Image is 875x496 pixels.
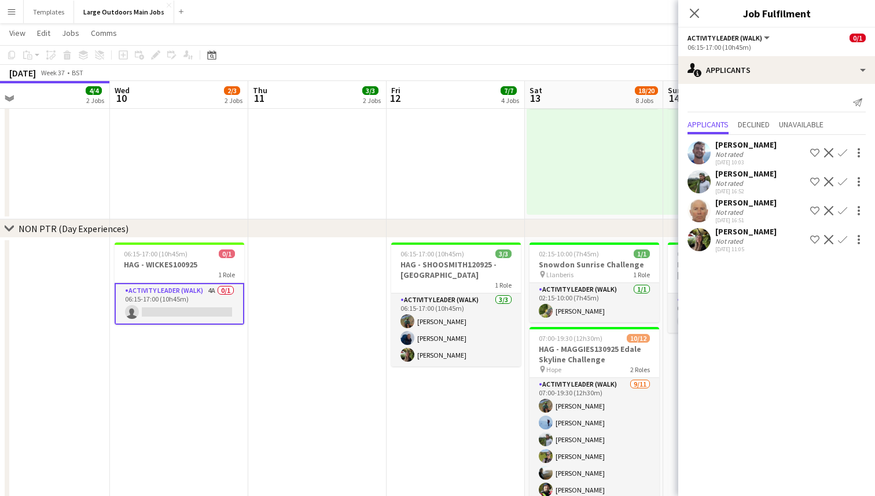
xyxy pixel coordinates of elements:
a: Jobs [57,25,84,41]
div: [PERSON_NAME] [715,139,777,150]
span: 07:00-19:30 (12h30m) [539,334,602,343]
div: 2 Jobs [86,96,104,105]
h3: HAG - Lucy140925 - [GEOGRAPHIC_DATA] [668,259,797,280]
span: Unavailable [779,120,823,128]
span: 2/3 [224,86,240,95]
span: 02:15-10:00 (7h45m) [539,249,599,258]
span: 7/7 [501,86,517,95]
span: 06:15-17:00 (10h45m) [677,249,741,258]
span: 1/1 [634,249,650,258]
span: Fri [391,85,400,95]
span: 18/20 [635,86,658,95]
span: 13 [528,91,542,105]
span: View [9,28,25,38]
span: Wed [115,85,130,95]
span: Jobs [62,28,79,38]
div: [PERSON_NAME] [715,197,777,208]
app-job-card: 06:15-17:00 (10h45m)0/1HAG - Lucy140925 - [GEOGRAPHIC_DATA] [PERSON_NAME] in Ribblesdale [GEOGRAP... [668,243,797,333]
span: 4/4 [86,86,102,95]
a: Edit [32,25,55,41]
span: 11 [251,91,267,105]
span: Applicants [687,120,729,128]
div: [DATE] 11:05 [715,245,777,253]
a: Comms [86,25,122,41]
app-job-card: 06:15-17:00 (10h45m)3/3HAG - SHOOSMITH120925 - [GEOGRAPHIC_DATA]1 RoleActivity Leader (Walk)3/306... [391,243,521,366]
div: [DATE] [9,67,36,79]
div: 2 Jobs [225,96,242,105]
span: Hope [546,365,561,374]
span: 10/12 [627,334,650,343]
app-card-role: Activity Leader (Walk)3/306:15-17:00 (10h45m)[PERSON_NAME][PERSON_NAME][PERSON_NAME] [391,293,521,366]
span: Activity Leader (Walk) [687,34,762,42]
div: Not rated [715,179,745,188]
button: Templates [24,1,74,23]
span: 1 Role [495,281,512,289]
span: Comms [91,28,117,38]
div: [DATE] 10:03 [715,159,777,166]
span: Llanberis [546,270,573,279]
span: 10 [113,91,130,105]
div: [PERSON_NAME] [715,168,777,179]
span: 12 [389,91,400,105]
div: [DATE] 16:52 [715,188,777,195]
div: NON PTR (Day Experiences) [19,223,128,234]
h3: Job Fulfilment [678,6,875,21]
div: Applicants [678,56,875,84]
a: View [5,25,30,41]
h3: HAG - SHOOSMITH120925 - [GEOGRAPHIC_DATA] [391,259,521,280]
div: BST [72,68,83,77]
span: Sun [668,85,682,95]
span: 3/3 [495,249,512,258]
button: Large Outdoors Main Jobs [74,1,174,23]
div: Not rated [715,208,745,216]
app-job-card: 06:15-17:00 (10h45m)0/1HAG - WICKES1009251 RoleActivity Leader (Walk)4A0/106:15-17:00 (10h45m) [115,243,244,325]
app-card-role: Activity Leader (Walk)1/102:15-10:00 (7h45m)[PERSON_NAME] [530,283,659,322]
div: [DATE] 16:51 [715,216,777,224]
div: 06:15-17:00 (10h45m) [687,43,866,52]
div: 2 Jobs [363,96,381,105]
span: 1 Role [633,270,650,279]
span: 06:15-17:00 (10h45m) [400,249,464,258]
span: Declined [738,120,770,128]
span: 14 [666,91,682,105]
app-card-role: Activity Leader (Walk)1A0/106:15-17:00 (10h45m) [668,293,797,333]
h3: HAG - MAGGIES130925 Edale Skyline Challenge [530,344,659,365]
div: Not rated [715,150,745,159]
span: Edit [37,28,50,38]
div: Not rated [715,237,745,245]
span: Week 37 [38,68,67,77]
span: 2 Roles [630,365,650,374]
span: 1 Role [218,270,235,279]
span: 3/3 [362,86,378,95]
div: 4 Jobs [501,96,519,105]
h3: HAG - WICKES100925 [115,259,244,270]
span: Thu [253,85,267,95]
span: Sat [530,85,542,95]
button: Activity Leader (Walk) [687,34,771,42]
app-card-role: Activity Leader (Walk)4A0/106:15-17:00 (10h45m) [115,283,244,325]
h3: Snowdon Sunrise Challenge [530,259,659,270]
span: 0/1 [219,249,235,258]
span: 0/1 [850,34,866,42]
span: 06:15-17:00 (10h45m) [124,249,187,258]
app-job-card: 02:15-10:00 (7h45m)1/1Snowdon Sunrise Challenge Llanberis1 RoleActivity Leader (Walk)1/102:15-10:... [530,243,659,322]
div: [PERSON_NAME] [715,226,777,237]
div: 8 Jobs [635,96,657,105]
